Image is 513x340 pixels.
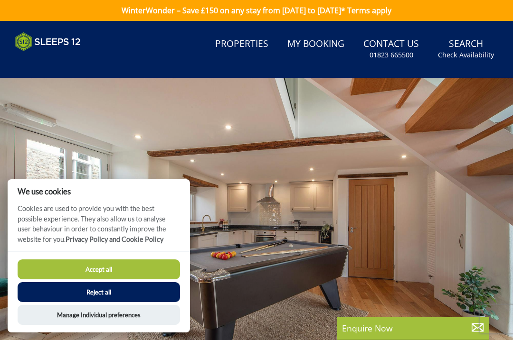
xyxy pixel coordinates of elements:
img: Sleeps 12 [15,32,81,51]
small: 01823 665500 [370,50,413,60]
a: Contact Us01823 665500 [360,34,423,64]
a: Privacy Policy and Cookie Policy [66,235,163,243]
p: Cookies are used to provide you with the best possible experience. They also allow us to analyse ... [8,203,190,251]
button: Reject all [18,282,180,302]
button: Accept all [18,259,180,279]
a: My Booking [284,34,348,55]
button: Manage Individual preferences [18,305,180,325]
h2: We use cookies [8,187,190,196]
p: Enquire Now [342,322,484,334]
iframe: Customer reviews powered by Trustpilot [10,57,110,65]
small: Check Availability [438,50,494,60]
a: Properties [211,34,272,55]
a: SearchCheck Availability [434,34,498,64]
